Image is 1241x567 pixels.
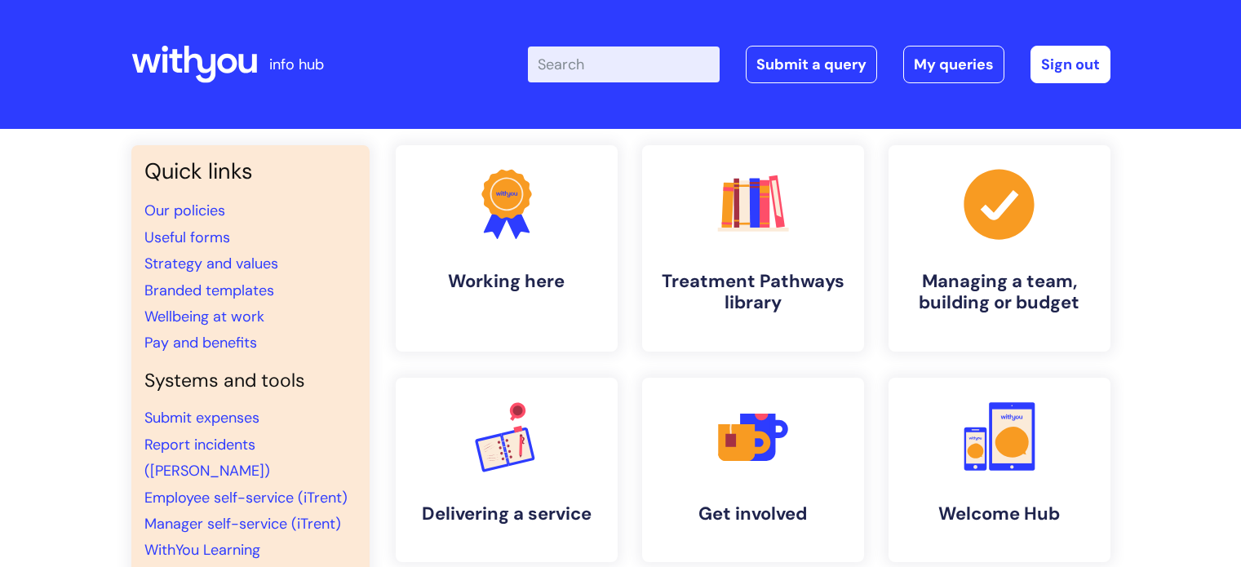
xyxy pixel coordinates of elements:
a: Employee self-service (iTrent) [144,488,348,507]
a: Working here [396,145,618,352]
a: Delivering a service [396,378,618,562]
a: Strategy and values [144,254,278,273]
p: info hub [269,51,324,78]
a: My queries [903,46,1004,83]
h3: Quick links [144,158,357,184]
a: Get involved [642,378,864,562]
h4: Delivering a service [409,503,605,525]
a: Branded templates [144,281,274,300]
a: Manager self-service (iTrent) [144,514,341,534]
a: Submit expenses [144,408,259,427]
a: Managing a team, building or budget [889,145,1110,352]
a: Useful forms [144,228,230,247]
a: Our policies [144,201,225,220]
h4: Treatment Pathways library [655,271,851,314]
div: | - [528,46,1110,83]
h4: Managing a team, building or budget [902,271,1097,314]
h4: Systems and tools [144,370,357,392]
h4: Welcome Hub [902,503,1097,525]
a: Sign out [1030,46,1110,83]
a: Report incidents ([PERSON_NAME]) [144,435,270,481]
a: WithYou Learning [144,540,260,560]
a: Wellbeing at work [144,307,264,326]
a: Treatment Pathways library [642,145,864,352]
a: Pay and benefits [144,333,257,352]
a: Welcome Hub [889,378,1110,562]
a: Submit a query [746,46,877,83]
h4: Get involved [655,503,851,525]
h4: Working here [409,271,605,292]
input: Search [528,47,720,82]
